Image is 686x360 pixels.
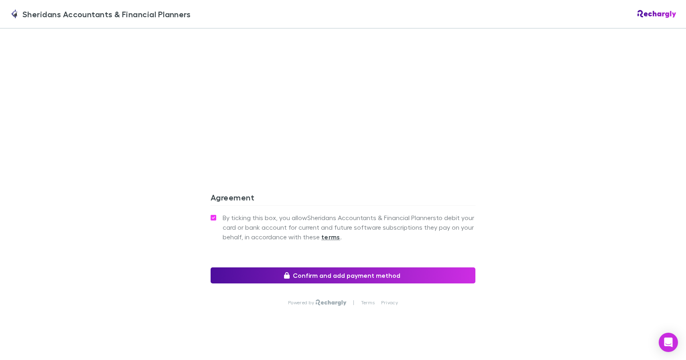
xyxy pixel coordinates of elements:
img: Rechargly Logo [637,10,676,18]
a: Terms [361,299,375,306]
h3: Agreement [211,192,475,205]
img: Sheridans Accountants & Financial Planners's Logo [10,9,19,19]
div: Open Intercom Messenger [659,333,678,352]
span: Sheridans Accountants & Financial Planners [22,8,191,20]
strong: terms [321,233,340,241]
p: Powered by [288,299,316,306]
a: Privacy [381,299,398,306]
img: Rechargly Logo [316,299,347,306]
span: By ticking this box, you allow Sheridans Accountants & Financial Planners to debit your card or b... [223,213,475,242]
button: Confirm and add payment method [211,267,475,283]
p: | [353,299,354,306]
